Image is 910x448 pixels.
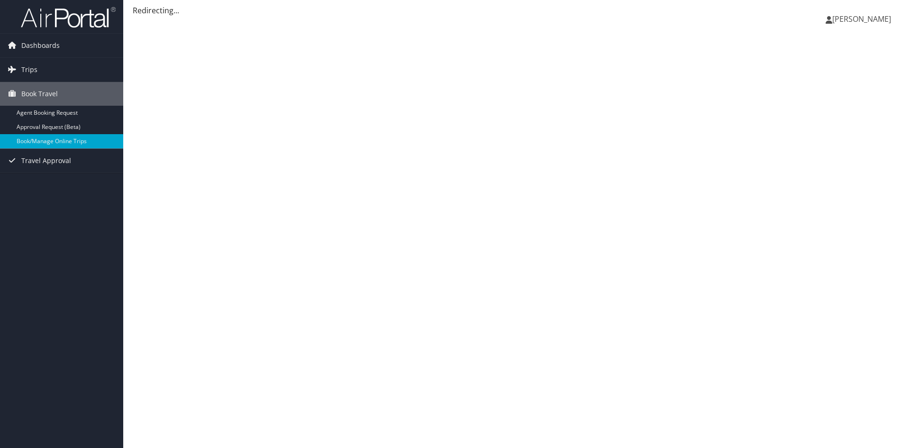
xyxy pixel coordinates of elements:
[832,14,891,24] span: [PERSON_NAME]
[21,149,71,173] span: Travel Approval
[826,5,901,33] a: [PERSON_NAME]
[21,82,58,106] span: Book Travel
[133,5,901,16] div: Redirecting...
[21,34,60,57] span: Dashboards
[21,6,116,28] img: airportal-logo.png
[21,58,37,82] span: Trips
